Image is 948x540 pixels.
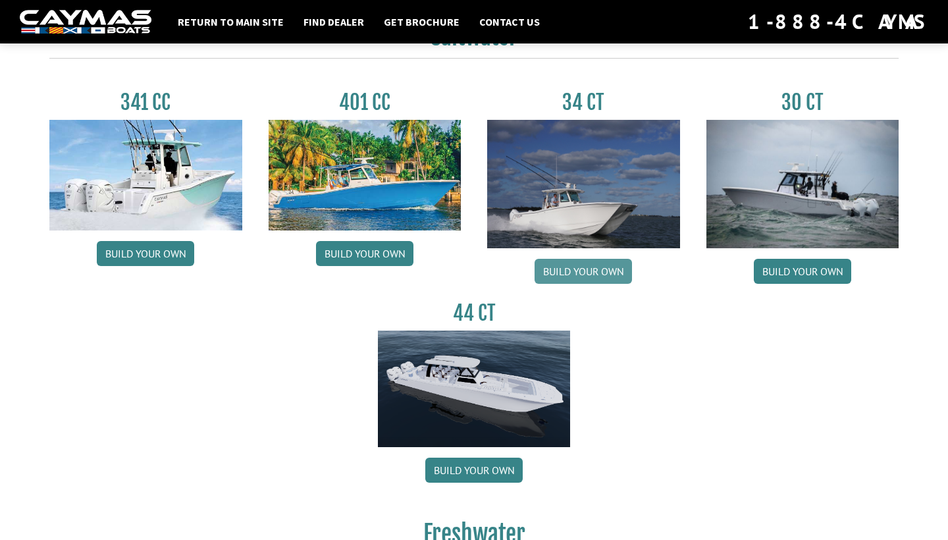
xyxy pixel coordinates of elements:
a: Build your own [97,241,194,266]
h3: 30 CT [706,90,899,115]
a: Build your own [754,259,851,284]
img: 401CC_thumb.pg.jpg [269,120,461,230]
img: Caymas_34_CT_pic_1.jpg [487,120,680,248]
a: Build your own [425,458,523,483]
img: 44ct_background.png [378,331,571,448]
h3: 34 CT [487,90,680,115]
img: 30_CT_photo_shoot_for_caymas_connect.jpg [706,120,899,248]
a: Contact Us [473,13,546,30]
h3: 44 CT [378,301,571,325]
a: Build your own [316,241,413,266]
a: Find Dealer [297,13,371,30]
div: 1-888-4CAYMAS [748,7,928,36]
a: Build your own [535,259,632,284]
h3: 341 CC [49,90,242,115]
img: 341CC-thumbjpg.jpg [49,120,242,230]
a: Get Brochure [377,13,466,30]
h3: 401 CC [269,90,461,115]
a: Return to main site [171,13,290,30]
img: white-logo-c9c8dbefe5ff5ceceb0f0178aa75bf4bb51f6bca0971e226c86eb53dfe498488.png [20,10,151,34]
